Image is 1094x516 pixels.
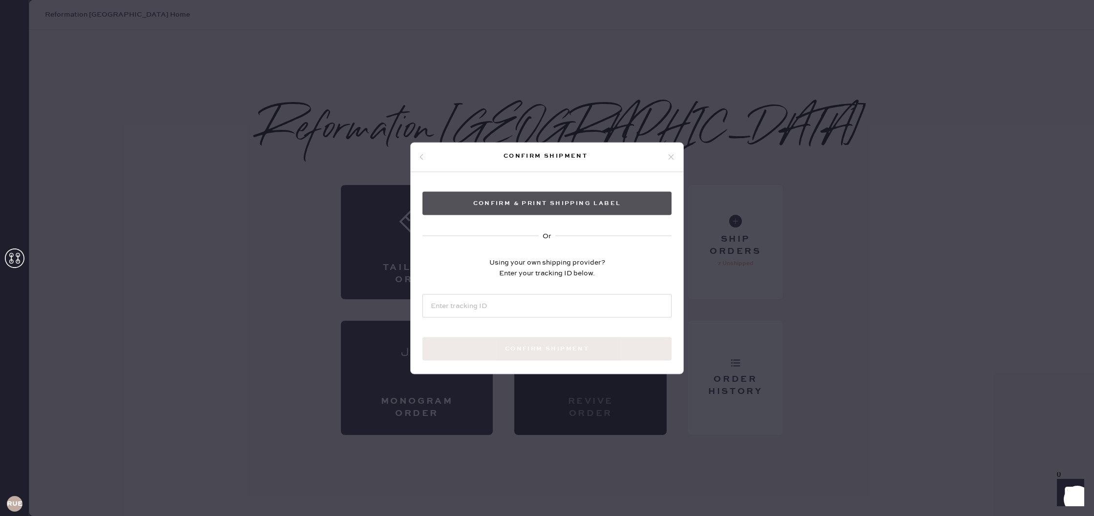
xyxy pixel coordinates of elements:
div: Using your own shipping provider? Enter your tracking ID below. [489,257,605,278]
div: Or [543,230,551,241]
iframe: Front Chat [1048,472,1090,514]
div: Confirm shipment [424,150,667,162]
h3: RUESA [7,500,22,507]
button: Confirm & Print shipping label [422,191,672,215]
input: Enter tracking ID [422,294,672,317]
button: Confirm shipment [422,337,672,360]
